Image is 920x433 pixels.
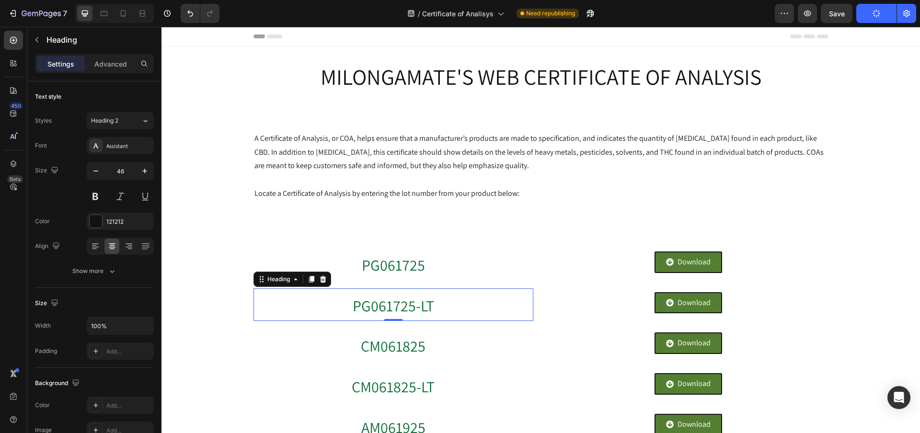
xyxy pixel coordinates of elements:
[93,343,371,375] p: ⁠⁠⁠⁠⁠⁠⁠
[106,401,151,410] div: Add...
[829,10,845,18] span: Save
[104,248,130,257] div: Heading
[422,9,494,19] span: Certificate of Analisys
[106,217,151,226] div: 121212
[35,141,47,150] div: Font
[35,164,60,177] div: Size
[191,269,273,289] span: PG061725-LT
[106,347,151,356] div: Add...
[516,228,549,242] div: Download
[94,59,127,69] p: Advanced
[93,262,371,294] p: ⁠⁠⁠⁠⁠⁠⁠
[47,59,74,69] p: Settings
[516,391,549,405] div: Download
[418,9,420,19] span: /
[35,401,50,410] div: Color
[821,4,852,23] button: Save
[493,265,561,287] a: Download
[493,387,561,409] a: Download
[887,386,910,409] div: Open Intercom Messenger
[161,27,920,433] iframe: Design area
[190,350,273,370] span: CM061825-LT
[493,306,561,327] a: Download
[92,262,372,295] h2: Rich Text Editor. Editing area: main
[493,225,561,246] a: Download
[516,269,549,283] div: Download
[4,4,71,23] button: 7
[516,350,549,364] div: Download
[199,309,264,329] span: CM061825
[92,342,372,376] h2: Rich Text Editor. Editing area: main
[87,112,154,129] button: Heading 2
[493,346,561,368] a: Download
[35,297,60,310] div: Size
[200,228,264,248] span: PG061725
[72,266,117,276] div: Show more
[35,377,81,390] div: Background
[35,347,57,355] div: Padding
[181,4,219,23] div: Undo/Redo
[35,240,62,253] div: Align
[35,92,61,101] div: Text style
[35,262,154,280] button: Show more
[91,116,118,125] span: Heading 2
[7,175,23,183] div: Beta
[35,217,50,226] div: Color
[63,8,67,19] p: 7
[9,102,23,110] div: 450
[526,9,575,18] span: Need republishing
[516,309,549,323] div: Download
[35,321,51,330] div: Width
[35,116,52,125] div: Styles
[200,390,264,410] span: AM061925
[46,34,150,46] p: Heading
[87,317,153,334] input: Auto
[106,142,151,150] div: Assistant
